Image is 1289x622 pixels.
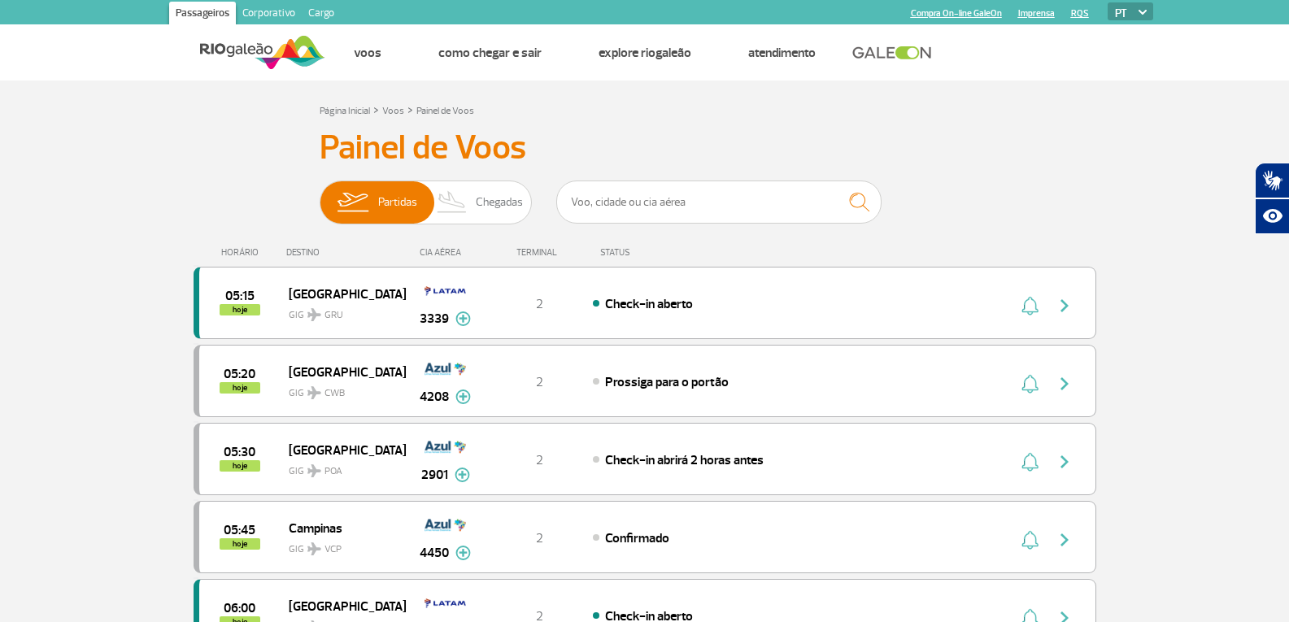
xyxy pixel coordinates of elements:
[289,533,393,557] span: GIG
[289,455,393,479] span: GIG
[224,368,255,380] span: 2025-08-26 05:20:00
[220,382,260,394] span: hoje
[286,247,405,258] div: DESTINO
[307,464,321,477] img: destiny_airplane.svg
[1021,374,1039,394] img: sino-painel-voo.svg
[378,181,417,224] span: Partidas
[220,538,260,550] span: hoje
[289,439,393,460] span: [GEOGRAPHIC_DATA]
[455,389,471,404] img: mais-info-painel-voo.svg
[320,128,970,168] h3: Painel de Voos
[407,100,413,119] a: >
[224,602,255,614] span: 2025-08-26 06:00:00
[225,290,255,302] span: 2025-08-26 05:15:00
[536,374,543,390] span: 2
[420,309,449,328] span: 3339
[1055,296,1074,315] img: seta-direita-painel-voo.svg
[536,530,543,546] span: 2
[1255,163,1289,234] div: Plugin de acessibilidade da Hand Talk.
[307,542,321,555] img: destiny_airplane.svg
[421,465,448,485] span: 2901
[302,2,341,28] a: Cargo
[1255,163,1289,198] button: Abrir tradutor de língua de sinais.
[1055,452,1074,472] img: seta-direita-painel-voo.svg
[1055,374,1074,394] img: seta-direita-painel-voo.svg
[536,296,543,312] span: 2
[420,543,449,563] span: 4450
[1021,452,1039,472] img: sino-painel-voo.svg
[599,45,691,61] a: Explore RIOgaleão
[224,446,255,458] span: 2025-08-26 05:30:00
[486,247,592,258] div: TERMINAL
[324,464,342,479] span: POA
[289,283,393,304] span: [GEOGRAPHIC_DATA]
[536,452,543,468] span: 2
[455,468,470,482] img: mais-info-painel-voo.svg
[289,517,393,538] span: Campinas
[605,452,764,468] span: Check-in abrirá 2 horas antes
[556,181,882,224] input: Voo, cidade ou cia aérea
[289,377,393,401] span: GIG
[438,45,542,61] a: Como chegar e sair
[748,45,816,61] a: Atendimento
[1021,296,1039,315] img: sino-painel-voo.svg
[307,308,321,321] img: destiny_airplane.svg
[592,247,725,258] div: STATUS
[169,2,236,28] a: Passageiros
[289,299,393,323] span: GIG
[354,45,381,61] a: Voos
[224,524,255,536] span: 2025-08-26 05:45:00
[1255,198,1289,234] button: Abrir recursos assistivos.
[420,387,449,407] span: 4208
[455,311,471,326] img: mais-info-painel-voo.svg
[1018,8,1055,19] a: Imprensa
[236,2,302,28] a: Corporativo
[324,542,342,557] span: VCP
[605,374,729,390] span: Prossiga para o portão
[289,361,393,382] span: [GEOGRAPHIC_DATA]
[220,304,260,315] span: hoje
[324,386,345,401] span: CWB
[198,247,287,258] div: HORÁRIO
[320,105,370,117] a: Página Inicial
[605,530,669,546] span: Confirmado
[911,8,1002,19] a: Compra On-line GaleOn
[324,308,343,323] span: GRU
[416,105,474,117] a: Painel de Voos
[1021,530,1039,550] img: sino-painel-voo.svg
[1055,530,1074,550] img: seta-direita-painel-voo.svg
[307,386,321,399] img: destiny_airplane.svg
[1071,8,1089,19] a: RQS
[289,595,393,616] span: [GEOGRAPHIC_DATA]
[605,296,693,312] span: Check-in aberto
[476,181,523,224] span: Chegadas
[405,247,486,258] div: CIA AÉREA
[220,460,260,472] span: hoje
[327,181,378,224] img: slider-embarque
[455,546,471,560] img: mais-info-painel-voo.svg
[382,105,404,117] a: Voos
[373,100,379,119] a: >
[429,181,477,224] img: slider-desembarque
